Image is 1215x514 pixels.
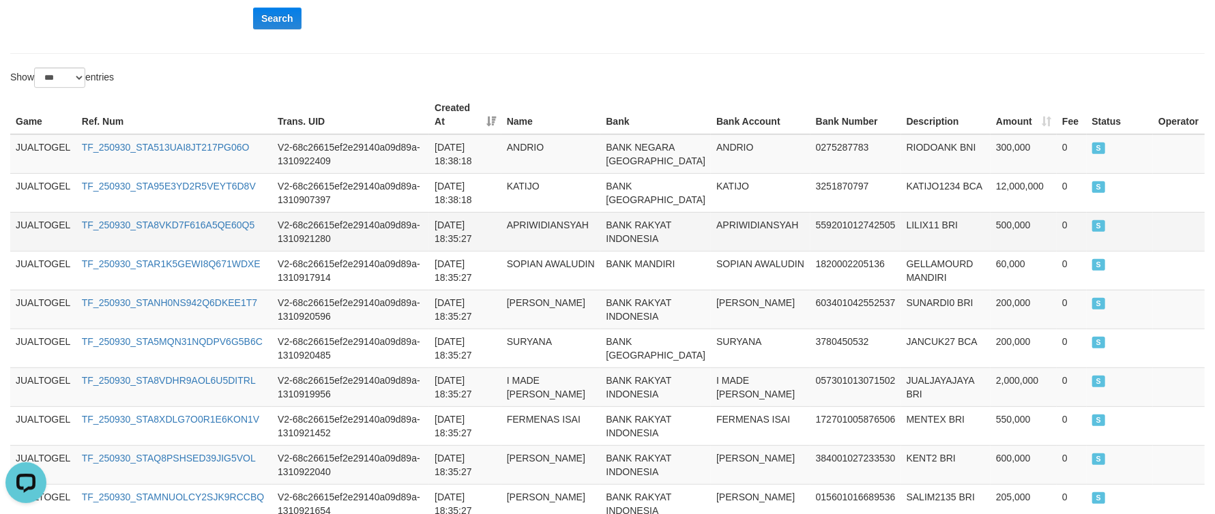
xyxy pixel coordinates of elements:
td: KATIJO1234 BCA [901,173,991,212]
a: TF_250930_STA95E3YD2R5VEYT6D8V [82,181,256,192]
td: [DATE] 18:38:18 [429,134,501,174]
td: 0 [1057,406,1086,445]
td: GELLAMOURD MANDIRI [901,251,991,290]
td: [PERSON_NAME] [501,290,601,329]
button: Search [253,7,302,29]
td: KENT2 BRI [901,445,991,484]
th: Game [10,95,76,134]
span: SUCCESS [1092,414,1106,426]
a: TF_250930_STA8XDLG7O0R1E6KON1V [82,414,259,425]
td: LILIX11 BRI [901,212,991,251]
td: 0 [1057,251,1086,290]
td: BANK MANDIRI [600,251,711,290]
td: [DATE] 18:38:18 [429,173,501,212]
th: Status [1087,95,1154,134]
a: TF_250930_STAQ8PSHSED39JIG5VOL [82,453,256,464]
td: JUALTOGEL [10,290,76,329]
td: [DATE] 18:35:27 [429,212,501,251]
td: JUALTOGEL [10,445,76,484]
td: V2-68c26615ef2e29140a09d89a-1310917914 [272,251,429,290]
td: V2-68c26615ef2e29140a09d89a-1310922409 [272,134,429,174]
span: SUCCESS [1092,492,1106,504]
td: 0 [1057,173,1086,212]
td: V2-68c26615ef2e29140a09d89a-1310919956 [272,367,429,406]
span: SUCCESS [1092,259,1106,271]
th: Amount: activate to sort column ascending [991,95,1057,134]
td: KATIJO [711,173,810,212]
label: Show entries [10,67,114,88]
button: Open LiveChat chat widget [5,5,46,46]
td: 172701005876506 [810,406,901,445]
td: ANDRIO [711,134,810,174]
th: Bank Number [810,95,901,134]
span: SUCCESS [1092,337,1106,348]
td: BANK RAKYAT INDONESIA [600,367,711,406]
td: RIODOANK BNI [901,134,991,174]
td: 559201012742505 [810,212,901,251]
td: 0275287783 [810,134,901,174]
td: SOPIAN AWALUDIN [711,251,810,290]
td: SURYANA [501,329,601,367]
td: APRIWIDIANSYAH [711,212,810,251]
td: SUNARDI0 BRI [901,290,991,329]
td: 0 [1057,212,1086,251]
td: 600,000 [991,445,1057,484]
td: 0 [1057,445,1086,484]
th: Bank Account [711,95,810,134]
td: 200,000 [991,329,1057,367]
td: BANK RAKYAT INDONESIA [600,290,711,329]
td: [PERSON_NAME] [711,290,810,329]
td: JUALJAYAJAYA BRI [901,367,991,406]
td: [DATE] 18:35:27 [429,290,501,329]
td: 3251870797 [810,173,901,212]
th: Name [501,95,601,134]
td: BANK [GEOGRAPHIC_DATA] [600,329,711,367]
th: Fee [1057,95,1086,134]
td: [PERSON_NAME] [711,445,810,484]
td: FERMENAS ISAI [711,406,810,445]
td: V2-68c26615ef2e29140a09d89a-1310920596 [272,290,429,329]
td: SOPIAN AWALUDIN [501,251,601,290]
td: 3780450532 [810,329,901,367]
td: [DATE] 18:35:27 [429,367,501,406]
a: TF_250930_STA513UAI8JT217PG06O [82,142,250,153]
th: Created At: activate to sort column ascending [429,95,501,134]
td: KATIJO [501,173,601,212]
td: 0 [1057,329,1086,367]
td: JUALTOGEL [10,329,76,367]
td: 200,000 [991,290,1057,329]
a: TF_250930_STANH0NS942Q6DKEE1T7 [82,297,257,308]
td: 2,000,000 [991,367,1057,406]
span: SUCCESS [1092,298,1106,309]
td: JUALTOGEL [10,173,76,212]
span: SUCCESS [1092,181,1106,193]
a: TF_250930_STA8VDHR9AOL6U5DITRL [82,375,256,386]
td: V2-68c26615ef2e29140a09d89a-1310907397 [272,173,429,212]
td: BANK RAKYAT INDONESIA [600,212,711,251]
th: Bank [600,95,711,134]
th: Ref. Num [76,95,272,134]
td: 550,000 [991,406,1057,445]
td: JUALTOGEL [10,134,76,174]
td: [DATE] 18:35:27 [429,406,501,445]
td: MENTEX BRI [901,406,991,445]
td: BANK NEGARA [GEOGRAPHIC_DATA] [600,134,711,174]
td: BANK RAKYAT INDONESIA [600,406,711,445]
td: [PERSON_NAME] [501,445,601,484]
td: JUALTOGEL [10,406,76,445]
td: 60,000 [991,251,1057,290]
td: 0 [1057,134,1086,174]
th: Operator [1153,95,1205,134]
a: TF_250930_STAMNUOLCY2SJK9RCCBQ [82,492,264,502]
td: [DATE] 18:35:27 [429,251,501,290]
td: V2-68c26615ef2e29140a09d89a-1310921280 [272,212,429,251]
td: JANCUK27 BCA [901,329,991,367]
td: ANDRIO [501,134,601,174]
td: JUALTOGEL [10,212,76,251]
td: I MADE [PERSON_NAME] [711,367,810,406]
td: 057301013071502 [810,367,901,406]
td: [DATE] 18:35:27 [429,445,501,484]
td: 0 [1057,367,1086,406]
td: 603401042552537 [810,290,901,329]
a: TF_250930_STA5MQN31NQDPV6G5B6C [82,336,263,347]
